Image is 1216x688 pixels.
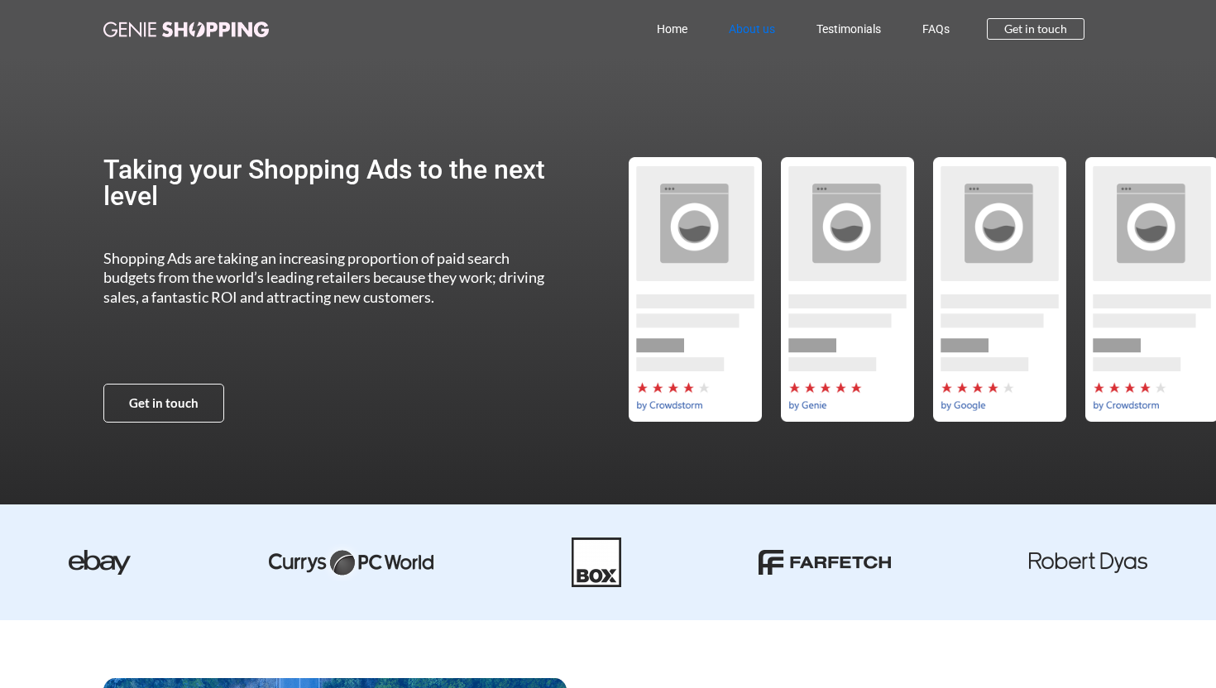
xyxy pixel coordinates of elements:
[69,550,131,575] img: ebay-dark
[619,157,771,422] div: by-crowdstorm
[619,157,771,422] div: 2 / 5
[923,157,1075,422] div: by-google
[1004,23,1067,35] span: Get in touch
[796,10,902,48] a: Testimonials
[771,157,923,422] div: by-genie
[708,10,796,48] a: About us
[1029,552,1147,573] img: robert dyas
[987,18,1084,40] a: Get in touch
[103,156,561,209] h2: Taking your Shopping Ads to the next level
[923,157,1075,422] div: 4 / 5
[771,157,923,422] div: 3 / 5
[342,10,970,48] nav: Menu
[572,537,621,587] img: Box-01
[103,384,224,423] a: Get in touch
[129,397,199,409] span: Get in touch
[759,550,891,575] img: farfetch-01
[636,10,708,48] a: Home
[103,21,269,37] img: genie-shopping-logo
[902,10,970,48] a: FAQs
[103,249,544,306] span: Shopping Ads are taking an increasing proportion of paid search budgets from the world’s leading ...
